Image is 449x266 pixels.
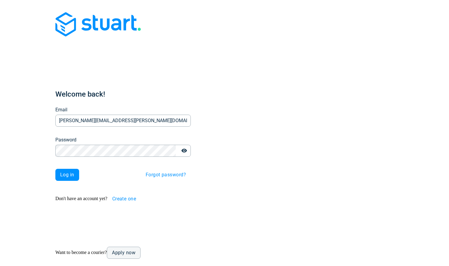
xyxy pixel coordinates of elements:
[112,196,136,201] span: Create one
[55,196,107,201] span: Don't have an account yet?
[55,250,107,255] span: Want to become a courier?
[107,193,141,205] button: Create one
[112,250,135,255] span: Apply now
[55,106,67,113] label: Email
[60,172,74,177] span: Log in
[146,172,186,177] span: Forgot password?
[55,89,191,99] h1: Welcome back!
[141,169,191,181] button: Forgot password?
[55,169,79,181] button: Log in
[55,136,76,144] label: Password
[107,247,141,259] a: Apply now
[55,12,141,36] img: Blue logo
